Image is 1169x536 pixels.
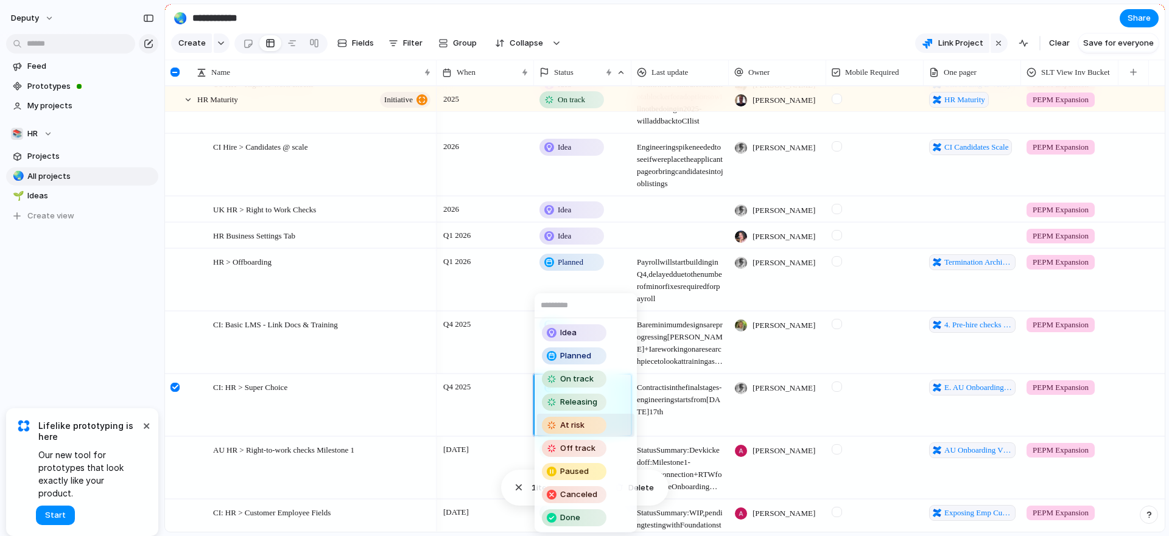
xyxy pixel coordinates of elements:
[560,350,591,362] span: Planned
[560,396,597,408] span: Releasing
[560,489,597,501] span: Canceled
[560,419,584,431] span: At risk
[560,373,594,385] span: On track
[560,327,577,339] span: Idea
[560,442,595,454] span: Off track
[560,512,580,524] span: Done
[560,465,589,478] span: Paused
